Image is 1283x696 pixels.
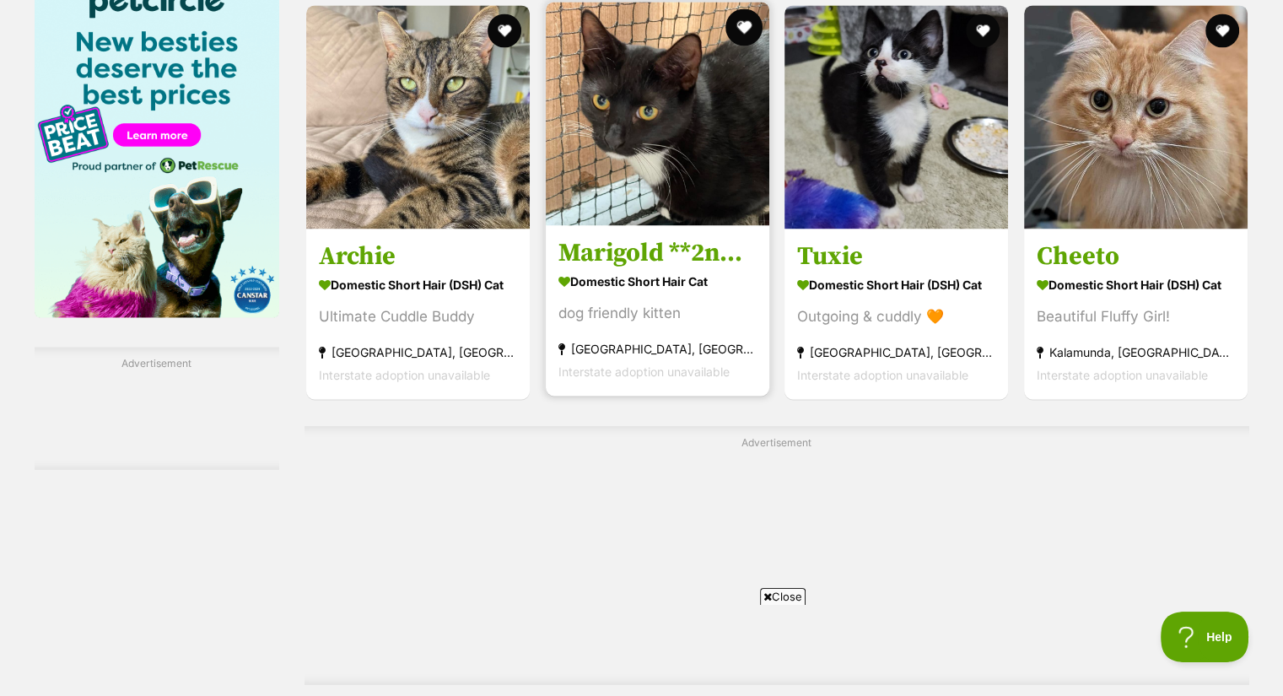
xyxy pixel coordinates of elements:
[319,240,517,272] h3: Archie
[233,612,1051,688] iframe: Advertisement
[1161,612,1249,662] iframe: Help Scout Beacon - Open
[488,13,521,47] button: favourite
[1037,240,1235,272] h3: Cheeto
[305,426,1249,685] div: Advertisement
[35,347,279,470] div: Advertisement
[319,272,517,297] strong: Domestic Short Hair (DSH) Cat
[797,368,968,382] span: Interstate adoption unavailable
[1037,272,1235,297] strong: Domestic Short Hair (DSH) Cat
[306,5,530,229] img: Archie - Domestic Short Hair (DSH) Cat
[558,269,757,294] strong: Domestic Short Hair Cat
[368,456,1186,667] iframe: Advertisement
[1024,228,1248,399] a: Cheeto Domestic Short Hair (DSH) Cat Beautiful Fluffy Girl! Kalamunda, [GEOGRAPHIC_DATA] Intersta...
[558,364,730,379] span: Interstate adoption unavailable
[797,341,995,364] strong: [GEOGRAPHIC_DATA], [GEOGRAPHIC_DATA]
[558,302,757,325] div: dog friendly kitten
[760,588,806,605] span: Close
[1205,13,1239,47] button: favourite
[797,305,995,328] div: Outgoing & cuddly 🧡
[306,228,530,399] a: Archie Domestic Short Hair (DSH) Cat Ultimate Cuddle Buddy [GEOGRAPHIC_DATA], [GEOGRAPHIC_DATA] I...
[797,272,995,297] strong: Domestic Short Hair (DSH) Cat
[725,8,762,46] button: favourite
[319,368,490,382] span: Interstate adoption unavailable
[784,5,1008,229] img: Tuxie - Domestic Short Hair (DSH) Cat
[1037,368,1208,382] span: Interstate adoption unavailable
[319,305,517,328] div: Ultimate Cuddle Buddy
[797,240,995,272] h3: Tuxie
[784,228,1008,399] a: Tuxie Domestic Short Hair (DSH) Cat Outgoing & cuddly 🧡 [GEOGRAPHIC_DATA], [GEOGRAPHIC_DATA] Inte...
[558,237,757,269] h3: Marigold **2nd Chance Cat Rescue**
[966,13,1000,47] button: favourite
[1037,305,1235,328] div: Beautiful Fluffy Girl!
[546,2,769,225] img: Marigold **2nd Chance Cat Rescue** - Domestic Short Hair Cat
[319,341,517,364] strong: [GEOGRAPHIC_DATA], [GEOGRAPHIC_DATA]
[558,337,757,360] strong: [GEOGRAPHIC_DATA], [GEOGRAPHIC_DATA]
[546,224,769,396] a: Marigold **2nd Chance Cat Rescue** Domestic Short Hair Cat dog friendly kitten [GEOGRAPHIC_DATA],...
[1037,341,1235,364] strong: Kalamunda, [GEOGRAPHIC_DATA]
[1024,5,1248,229] img: Cheeto - Domestic Short Hair (DSH) Cat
